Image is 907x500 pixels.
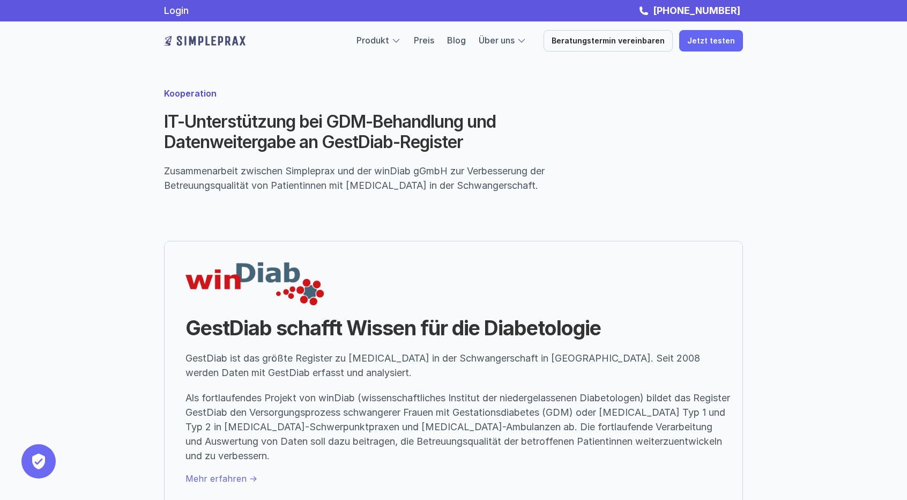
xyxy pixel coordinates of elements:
p: Als fortlaufendes Projekt von winDiab (wissenschaftliches Institut der niedergelassenen Diabetolo... [185,391,730,463]
h2: IT-Unterstützung bei GDM-Behandlung und Datenweitergabe an GestDiab-Register [164,112,566,153]
a: Preis [414,35,434,46]
a: Mehr erfahren -> [185,473,257,484]
a: Über uns [479,35,515,46]
h1: GestDiab schafft Wissen für die Diabetologie [185,316,722,341]
strong: [PHONE_NUMBER] [653,5,740,16]
p: Beratungstermin vereinbaren [552,36,665,46]
a: Login [164,5,189,16]
p: Jetzt testen [687,36,735,46]
a: Jetzt testen [679,30,743,52]
a: [PHONE_NUMBER] [650,5,743,16]
a: Blog [447,35,466,46]
a: Beratungstermin vereinbaren [544,30,673,52]
a: Produkt [356,35,389,46]
p: Zusammenarbeit zwischen Simpleprax und der winDiab gGmbH zur Verbesserung der Betreuungsqualität ... [164,164,569,193]
p: GestDiab ist das größte Register zu [MEDICAL_DATA] in der Schwangerschaft in [GEOGRAPHIC_DATA]. S... [185,351,730,380]
p: Kooperation [164,86,325,101]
